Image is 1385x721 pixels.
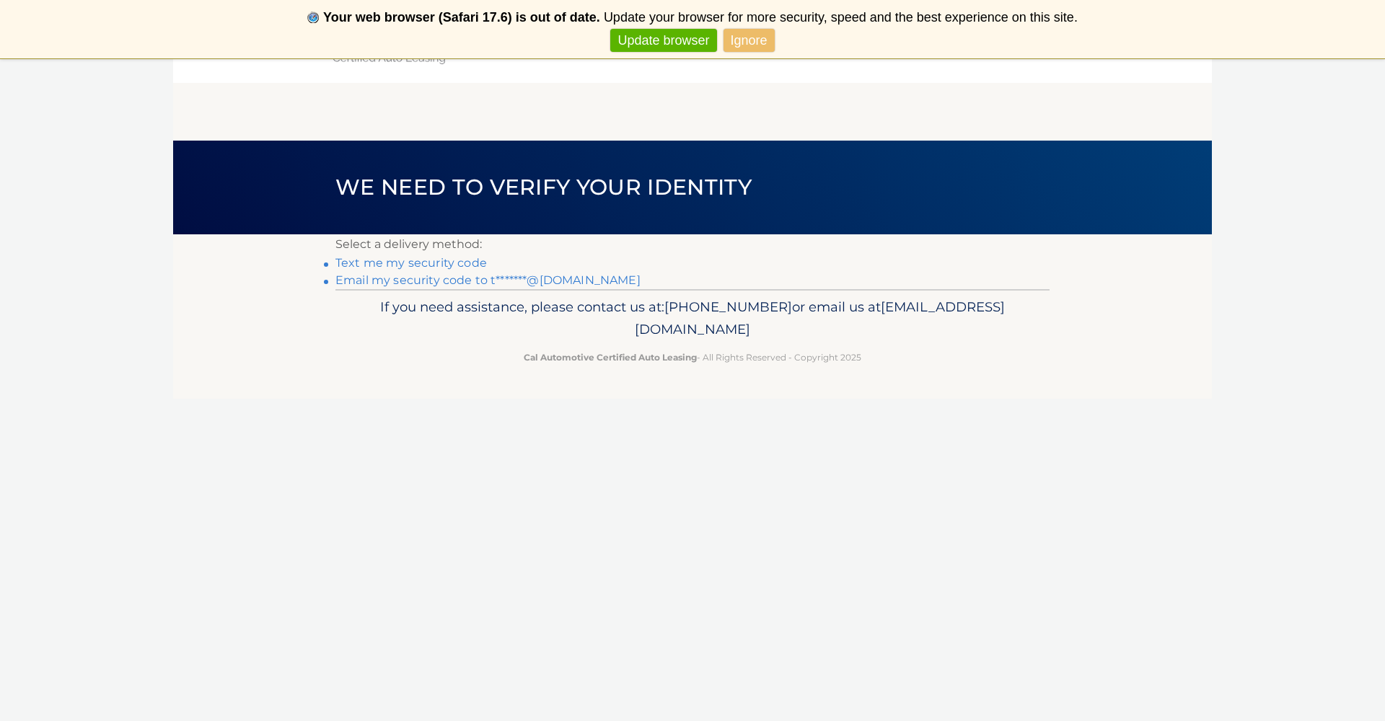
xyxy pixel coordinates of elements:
span: Update your browser for more security, speed and the best experience on this site. [604,10,1078,25]
a: Update browser [610,29,716,53]
b: Your web browser (Safari 17.6) is out of date. [323,10,600,25]
span: [PHONE_NUMBER] [664,298,792,315]
p: If you need assistance, please contact us at: or email us at [345,296,1040,342]
p: Select a delivery method: [335,234,1050,255]
strong: Cal Automotive Certified Auto Leasing [524,352,697,363]
a: Text me my security code [335,256,487,270]
a: Ignore [724,29,775,53]
span: We need to verify your identity [335,174,752,200]
a: Email my security code to t*******@[DOMAIN_NAME] [335,273,641,287]
p: - All Rights Reserved - Copyright 2025 [345,350,1040,365]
